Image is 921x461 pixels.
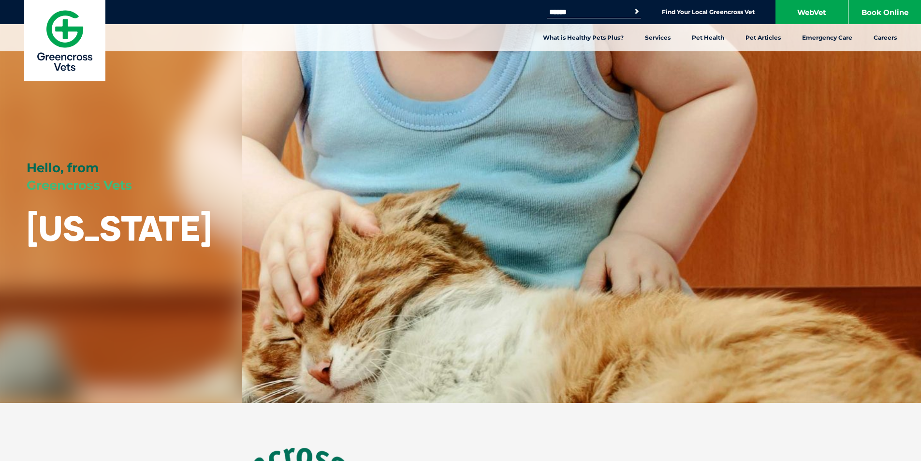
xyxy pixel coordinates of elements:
[791,24,863,51] a: Emergency Care
[681,24,735,51] a: Pet Health
[27,178,132,193] span: Greencross Vets
[662,8,755,16] a: Find Your Local Greencross Vet
[863,24,907,51] a: Careers
[634,24,681,51] a: Services
[532,24,634,51] a: What is Healthy Pets Plus?
[735,24,791,51] a: Pet Articles
[27,160,99,176] span: Hello, from
[632,7,642,16] button: Search
[27,209,212,247] h1: [US_STATE]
